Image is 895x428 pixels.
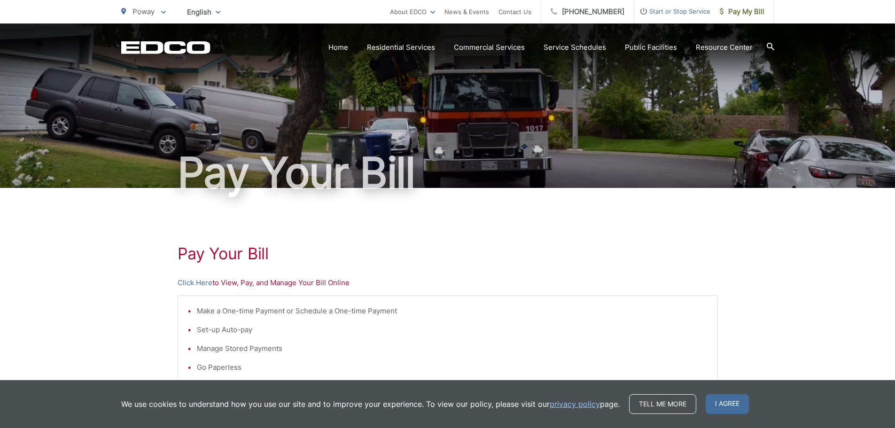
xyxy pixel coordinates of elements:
[197,324,708,335] li: Set-up Auto-pay
[178,277,212,288] a: Click Here
[197,305,708,317] li: Make a One-time Payment or Schedule a One-time Payment
[629,394,696,414] a: Tell me more
[197,343,708,354] li: Manage Stored Payments
[178,277,718,288] p: to View, Pay, and Manage Your Bill Online
[550,398,600,410] a: privacy policy
[454,42,525,53] a: Commercial Services
[121,41,210,54] a: EDCD logo. Return to the homepage.
[121,398,620,410] p: We use cookies to understand how you use our site and to improve your experience. To view our pol...
[625,42,677,53] a: Public Facilities
[178,244,718,263] h1: Pay Your Bill
[328,42,348,53] a: Home
[367,42,435,53] a: Residential Services
[706,394,749,414] span: I agree
[121,149,774,196] h1: Pay Your Bill
[444,6,489,17] a: News & Events
[696,42,753,53] a: Resource Center
[197,362,708,373] li: Go Paperless
[720,6,764,17] span: Pay My Bill
[180,4,227,20] span: English
[132,7,155,16] span: Poway
[498,6,531,17] a: Contact Us
[390,6,435,17] a: About EDCO
[544,42,606,53] a: Service Schedules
